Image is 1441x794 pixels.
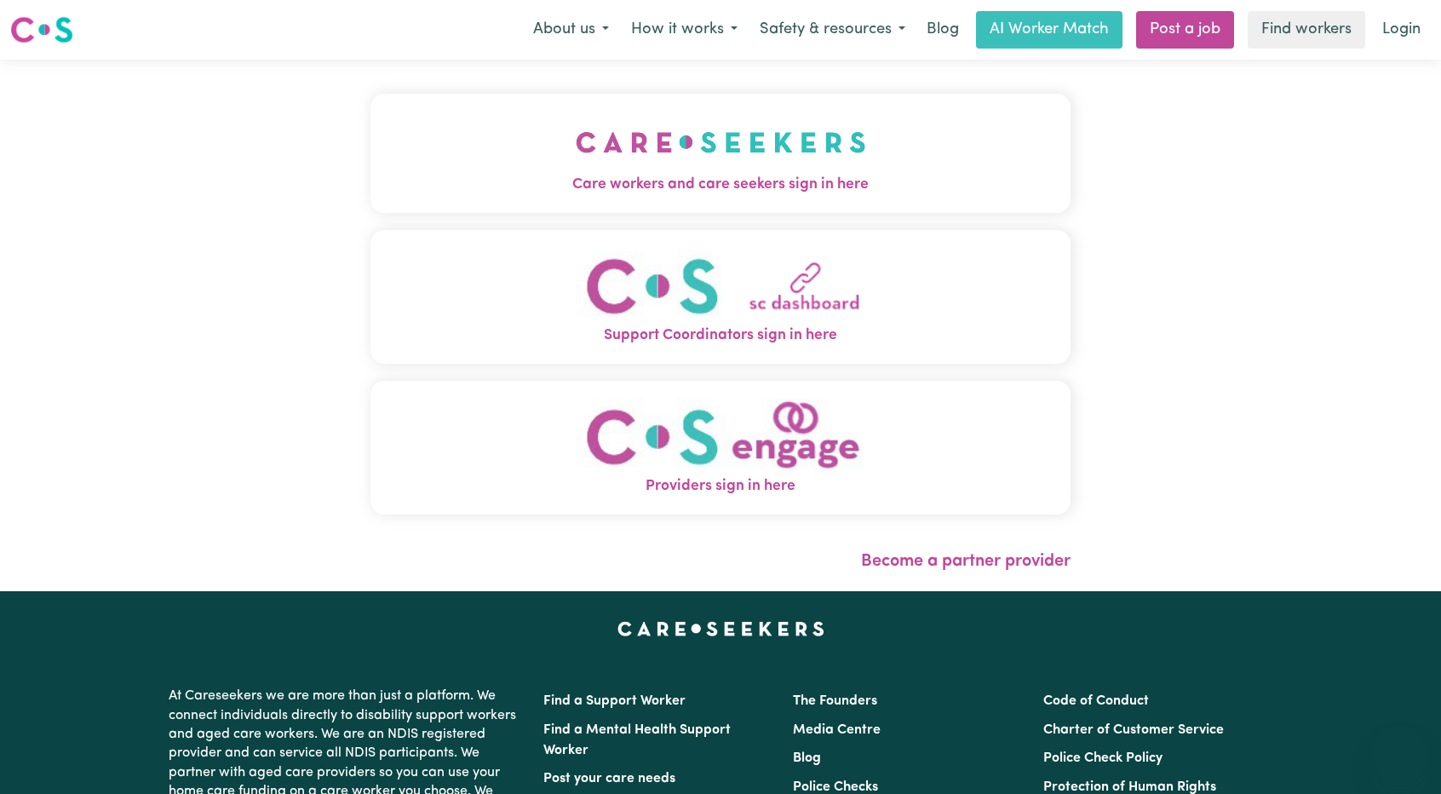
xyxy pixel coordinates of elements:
[793,723,881,737] a: Media Centre
[370,94,1071,213] button: Care workers and care seekers sign in here
[543,772,675,785] a: Post your care needs
[1372,11,1431,49] a: Login
[370,174,1071,196] span: Care workers and care seekers sign in here
[861,553,1071,570] a: Become a partner provider
[620,12,749,48] button: How it works
[793,751,821,765] a: Blog
[1248,11,1365,49] a: Find workers
[543,694,686,708] a: Find a Support Worker
[370,475,1071,498] span: Providers sign in here
[1043,751,1163,765] a: Police Check Policy
[1043,780,1216,794] a: Protection of Human Rights
[793,694,877,708] a: The Founders
[522,12,620,48] button: About us
[976,11,1122,49] a: AI Worker Match
[1043,694,1149,708] a: Code of Conduct
[1136,11,1234,49] a: Post a job
[370,230,1071,364] button: Support Coordinators sign in here
[370,325,1071,347] span: Support Coordinators sign in here
[916,11,969,49] a: Blog
[749,12,916,48] button: Safety & resources
[10,14,73,45] img: Careseekers logo
[10,10,73,49] a: Careseekers logo
[793,780,878,794] a: Police Checks
[370,381,1071,515] button: Providers sign in here
[543,723,731,757] a: Find a Mental Health Support Worker
[617,622,824,636] a: Careseekers home page
[1373,726,1427,780] iframe: Button to launch messaging window
[1043,723,1224,737] a: Charter of Customer Service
